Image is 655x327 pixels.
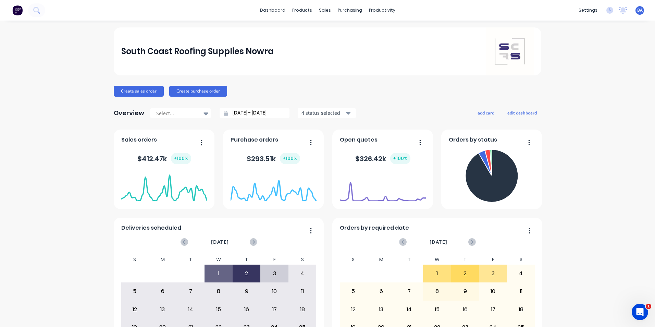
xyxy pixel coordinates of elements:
[507,283,535,300] div: 11
[368,283,395,300] div: 6
[479,255,507,265] div: F
[114,86,164,97] button: Create sales order
[367,255,395,265] div: M
[205,301,232,318] div: 15
[390,153,410,164] div: + 100 %
[261,265,288,282] div: 3
[452,265,479,282] div: 2
[289,5,316,15] div: products
[449,136,497,144] span: Orders by status
[177,283,205,300] div: 7
[486,27,534,75] img: South Coast Roofing Supplies Nowra
[507,301,535,318] div: 18
[289,265,316,282] div: 4
[355,153,410,164] div: $ 326.42k
[637,7,643,13] span: BA
[205,265,232,282] div: 1
[247,153,300,164] div: $ 293.51k
[316,5,334,15] div: sales
[507,265,535,282] div: 4
[169,86,227,97] button: Create purchase order
[368,301,395,318] div: 13
[396,301,423,318] div: 14
[233,283,260,300] div: 9
[479,265,507,282] div: 3
[301,109,345,117] div: 4 status selected
[121,45,274,58] div: South Coast Roofing Supplies Nowra
[205,283,232,300] div: 8
[632,304,648,320] iframe: Intercom live chat
[423,283,451,300] div: 8
[257,5,289,15] a: dashboard
[233,265,260,282] div: 2
[261,283,288,300] div: 10
[395,255,423,265] div: T
[396,283,423,300] div: 7
[334,5,366,15] div: purchasing
[298,108,356,118] button: 4 status selected
[289,283,316,300] div: 11
[452,283,479,300] div: 9
[260,255,288,265] div: F
[451,255,479,265] div: T
[261,301,288,318] div: 17
[289,301,316,318] div: 18
[233,255,261,265] div: T
[473,108,499,117] button: add card
[121,301,149,318] div: 12
[423,301,451,318] div: 15
[205,255,233,265] div: W
[507,255,535,265] div: S
[149,255,177,265] div: M
[479,283,507,300] div: 10
[121,283,149,300] div: 5
[149,301,176,318] div: 13
[211,238,229,246] span: [DATE]
[177,301,205,318] div: 14
[121,255,149,265] div: S
[479,301,507,318] div: 17
[233,301,260,318] div: 16
[423,255,451,265] div: W
[231,136,278,144] span: Purchase orders
[646,304,651,309] span: 1
[121,224,181,232] span: Deliveries scheduled
[121,136,157,144] span: Sales orders
[171,153,191,164] div: + 100 %
[340,224,409,232] span: Orders by required date
[114,106,144,120] div: Overview
[280,153,300,164] div: + 100 %
[137,153,191,164] div: $ 412.47k
[339,255,368,265] div: S
[177,255,205,265] div: T
[503,108,541,117] button: edit dashboard
[12,5,23,15] img: Factory
[288,255,317,265] div: S
[149,283,176,300] div: 6
[340,136,378,144] span: Open quotes
[575,5,601,15] div: settings
[423,265,451,282] div: 1
[430,238,447,246] span: [DATE]
[452,301,479,318] div: 16
[366,5,399,15] div: productivity
[340,283,367,300] div: 5
[340,301,367,318] div: 12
